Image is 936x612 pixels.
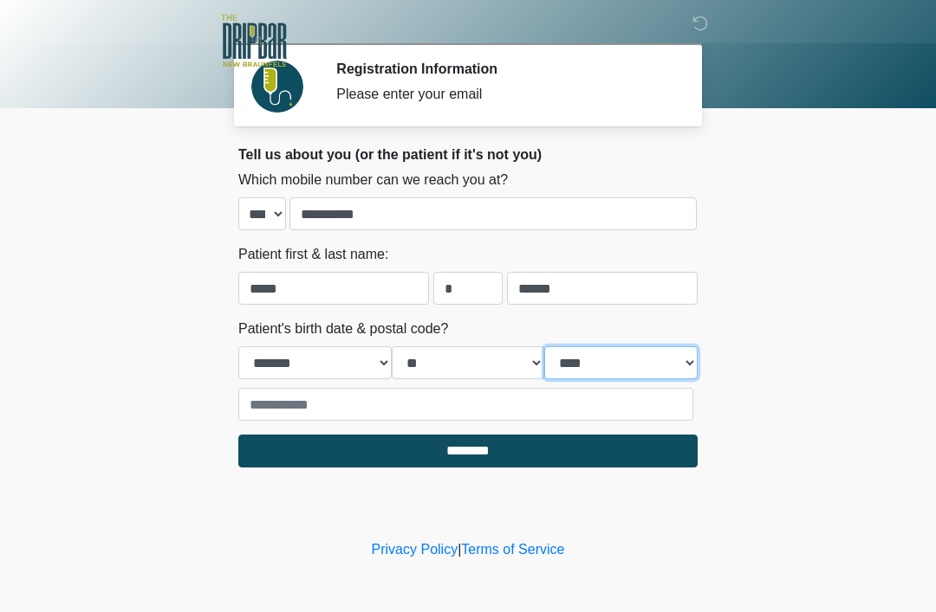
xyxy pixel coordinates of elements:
label: Patient's birth date & postal code? [238,319,448,339]
div: Please enter your email [336,84,672,105]
a: Privacy Policy [372,542,458,557]
h2: Tell us about you (or the patient if it's not you) [238,146,698,163]
a: | [458,542,461,557]
img: The DRIPBaR - New Braunfels Logo [221,13,287,69]
a: Terms of Service [461,542,564,557]
label: Which mobile number can we reach you at? [238,170,508,190]
label: Patient first & last name: [238,244,388,265]
img: Agent Avatar [251,61,303,113]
